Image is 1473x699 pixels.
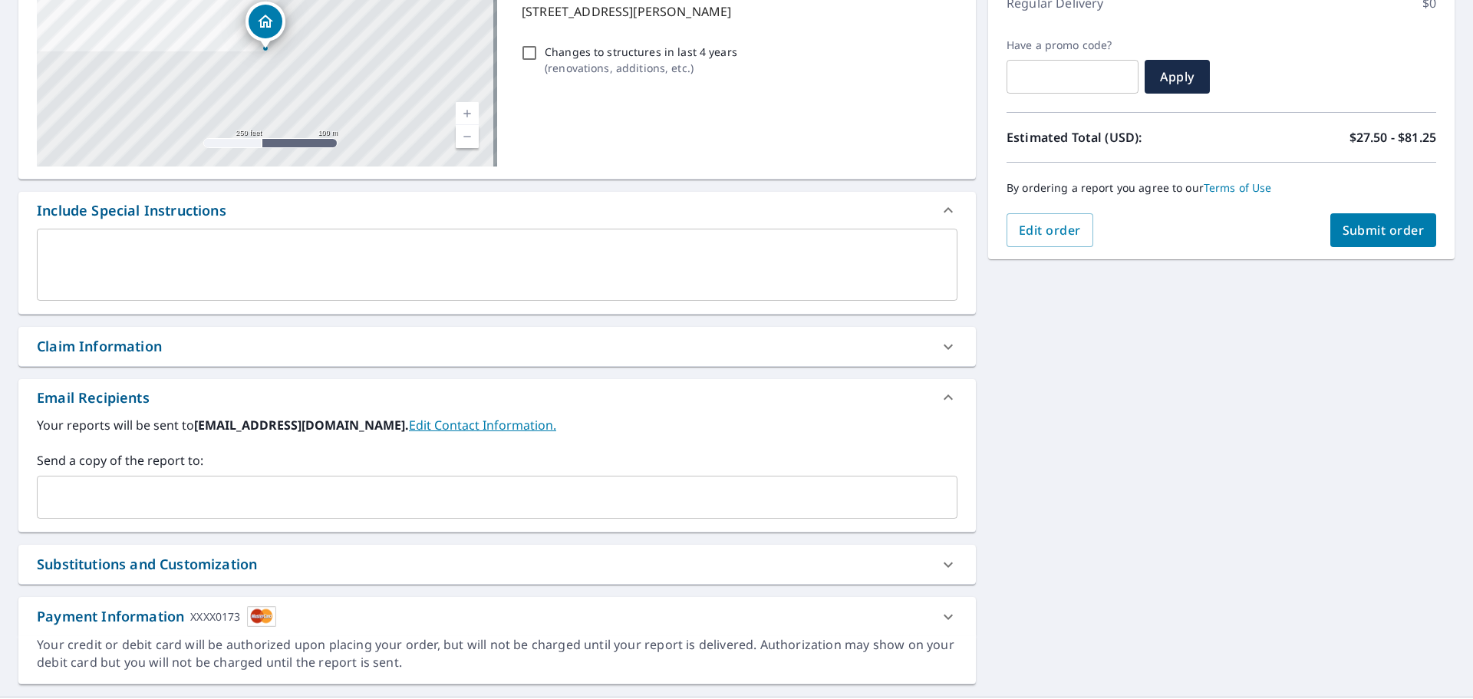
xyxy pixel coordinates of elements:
[247,606,276,627] img: cardImage
[37,336,162,357] div: Claim Information
[37,200,226,221] div: Include Special Instructions
[1343,222,1425,239] span: Submit order
[37,636,957,671] div: Your credit or debit card will be authorized upon placing your order, but will not be charged unt...
[190,606,240,627] div: XXXX0173
[1157,68,1198,85] span: Apply
[37,387,150,408] div: Email Recipients
[194,417,409,434] b: [EMAIL_ADDRESS][DOMAIN_NAME].
[37,554,257,575] div: Substitutions and Customization
[37,606,276,627] div: Payment Information
[1007,38,1139,52] label: Have a promo code?
[1007,213,1093,247] button: Edit order
[18,192,976,229] div: Include Special Instructions
[522,2,951,21] p: [STREET_ADDRESS][PERSON_NAME]
[456,102,479,125] a: Current Level 17, Zoom In
[37,451,957,470] label: Send a copy of the report to:
[245,2,285,49] div: Dropped pin, building 1, Residential property, 2609 Tara Dr Killeen, TX 76549
[1330,213,1437,247] button: Submit order
[18,327,976,366] div: Claim Information
[18,545,976,584] div: Substitutions and Customization
[409,417,556,434] a: EditContactInfo
[545,60,737,76] p: ( renovations, additions, etc. )
[18,597,976,636] div: Payment InformationXXXX0173cardImage
[1007,181,1436,195] p: By ordering a report you agree to our
[18,379,976,416] div: Email Recipients
[545,44,737,60] p: Changes to structures in last 4 years
[1204,180,1272,195] a: Terms of Use
[37,416,957,434] label: Your reports will be sent to
[1007,128,1221,147] p: Estimated Total (USD):
[1349,128,1436,147] p: $27.50 - $81.25
[456,125,479,148] a: Current Level 17, Zoom Out
[1019,222,1081,239] span: Edit order
[1145,60,1210,94] button: Apply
